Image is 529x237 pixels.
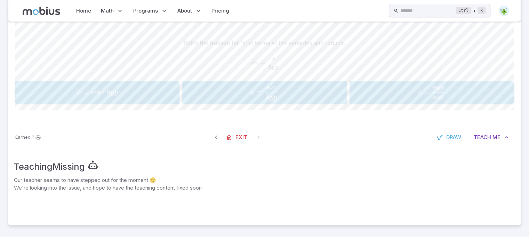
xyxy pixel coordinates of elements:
div: Teaching Missing [14,160,85,174]
p: Solve the fraction for 'x' in terms of the variables and reduce. [184,39,345,47]
span: ​ [444,84,444,94]
kbd: k [478,7,486,14]
a: Exit [222,131,252,144]
span: p [114,89,118,96]
span: Me [492,133,500,141]
span: p [275,64,278,70]
p: We're looking into the issue, and hope to have the teaching content fixed soon [14,184,515,192]
span: h [432,84,436,91]
span: h [268,64,272,70]
p: Our teacher seems to have stepped out for the moment 😵‍💫 [14,176,515,184]
span: in [270,84,276,91]
span: s [250,60,253,66]
span: in [253,60,259,66]
span: h [106,89,111,96]
span: Programs [133,7,158,15]
span: ? [32,134,34,141]
div: + [456,7,486,15]
button: Draw [433,131,466,144]
span: x [77,89,81,96]
span: y [272,64,275,70]
img: triangle.svg [499,6,509,16]
span: = [424,88,430,97]
span: On Latest Question [252,131,265,144]
kbd: Ctrl [456,7,471,14]
span: x [251,89,255,96]
span: = [261,59,266,66]
span: p [440,84,444,91]
span: = [83,88,89,97]
span: Previous Question [210,131,222,144]
a: Pricing [209,3,231,19]
a: Home [74,3,93,19]
span: y [111,89,114,96]
span: x [272,56,275,62]
span: x [418,89,422,96]
p: Earn Mobius dollars to buy game boosters [15,134,42,141]
span: Draw [446,133,461,141]
span: ​ [278,58,279,64]
span: ⋅ [103,88,105,97]
span: in [94,89,101,96]
span: Earned [15,134,31,141]
span: s [90,89,94,96]
button: TeachMe [469,131,514,144]
span: Teach [474,133,491,141]
span: Math [101,7,114,15]
span: Exit [235,133,247,141]
span: y [436,84,440,91]
span: About [177,7,192,15]
span: s [266,84,270,91]
span: = [257,87,263,96]
span: ​ [277,84,278,94]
